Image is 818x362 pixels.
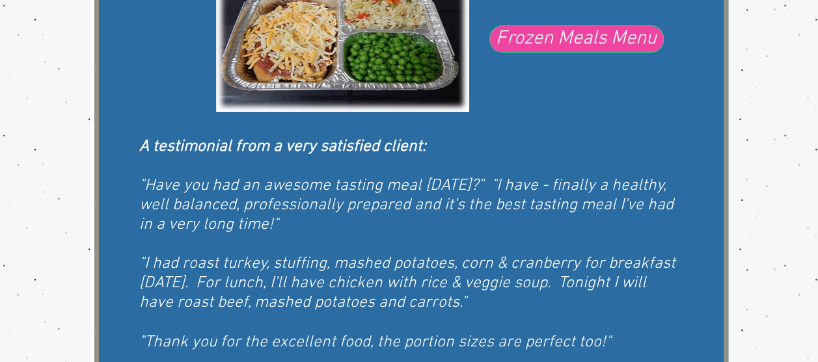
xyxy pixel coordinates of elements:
span: "I had roast turkey, stuffing, mashed potatoes, corn & cranberry for breakfast [DATE]. For lunch,... [139,254,675,313]
a: Frozen Meals Menu [489,25,664,53]
span: A testimonial from a very satisfied client: [139,137,426,157]
span: Frozen Meals Menu [496,25,657,53]
span: "Have you had an awesome tasting meal [DATE]?" "I have - finally a healthy, well balanced, profes... [139,176,674,235]
span: "Thank you for the excellent food, the portion sizes are perfect too!" [139,332,611,352]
